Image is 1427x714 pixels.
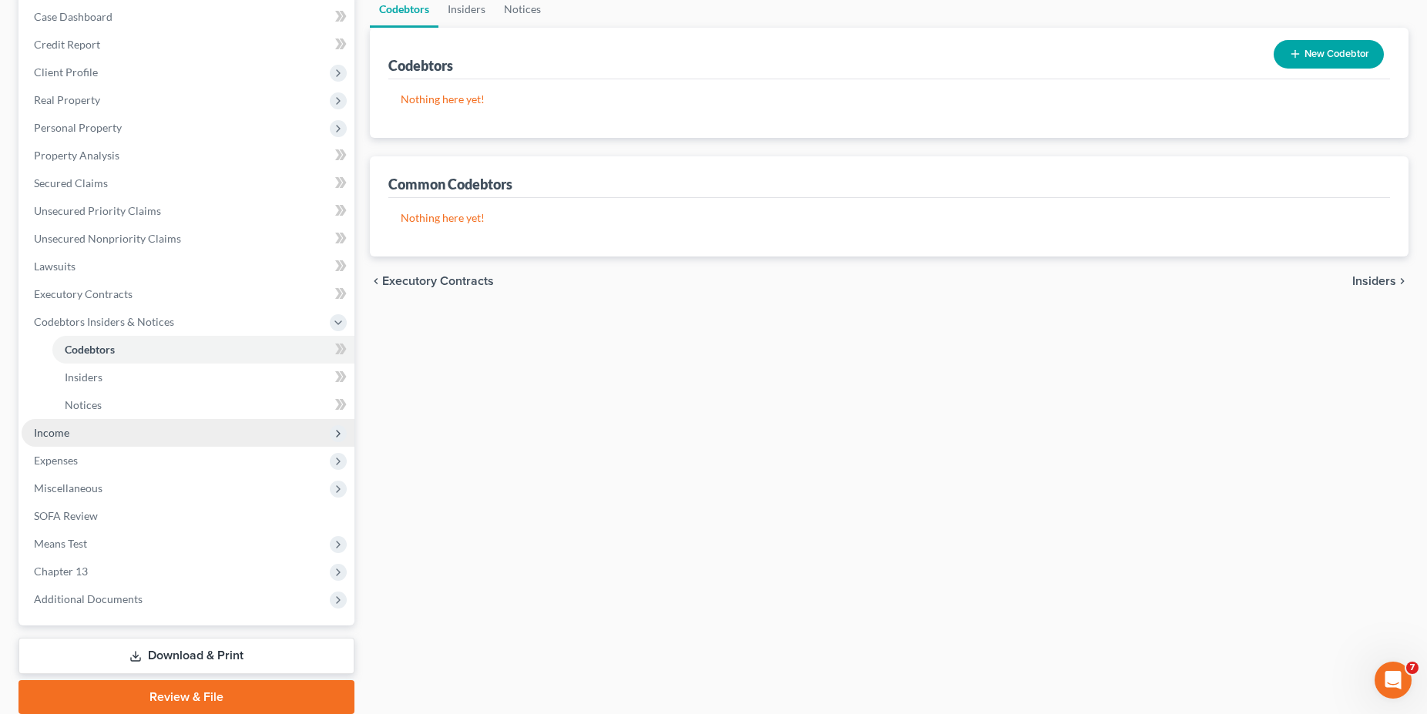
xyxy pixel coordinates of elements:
[22,225,354,253] a: Unsecured Nonpriority Claims
[65,370,102,384] span: Insiders
[65,398,102,411] span: Notices
[34,537,87,550] span: Means Test
[52,391,354,419] a: Notices
[388,175,512,193] div: Common Codebtors
[52,336,354,364] a: Codebtors
[18,638,354,674] a: Download & Print
[34,121,122,134] span: Personal Property
[22,280,354,308] a: Executory Contracts
[34,509,98,522] span: SOFA Review
[382,275,494,287] span: Executory Contracts
[34,65,98,79] span: Client Profile
[1352,275,1396,287] span: Insiders
[34,592,143,605] span: Additional Documents
[52,364,354,391] a: Insiders
[22,142,354,169] a: Property Analysis
[401,92,1378,107] p: Nothing here yet!
[34,454,78,467] span: Expenses
[22,3,354,31] a: Case Dashboard
[370,275,382,287] i: chevron_left
[34,204,161,217] span: Unsecured Priority Claims
[34,93,100,106] span: Real Property
[34,176,108,189] span: Secured Claims
[22,502,354,530] a: SOFA Review
[34,481,102,494] span: Miscellaneous
[34,10,112,23] span: Case Dashboard
[34,315,174,328] span: Codebtors Insiders & Notices
[34,565,88,578] span: Chapter 13
[34,38,100,51] span: Credit Report
[1396,275,1409,287] i: chevron_right
[34,426,69,439] span: Income
[1375,662,1412,699] iframe: Intercom live chat
[65,343,115,356] span: Codebtors
[370,275,494,287] button: chevron_left Executory Contracts
[22,31,354,59] a: Credit Report
[1352,275,1409,287] button: Insiders chevron_right
[22,253,354,280] a: Lawsuits
[22,197,354,225] a: Unsecured Priority Claims
[34,287,133,300] span: Executory Contracts
[18,680,354,714] a: Review & File
[34,232,181,245] span: Unsecured Nonpriority Claims
[34,260,76,273] span: Lawsuits
[1274,40,1384,69] button: New Codebtor
[1406,662,1419,674] span: 7
[401,210,1378,226] p: Nothing here yet!
[34,149,119,162] span: Property Analysis
[22,169,354,197] a: Secured Claims
[388,56,453,75] div: Codebtors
